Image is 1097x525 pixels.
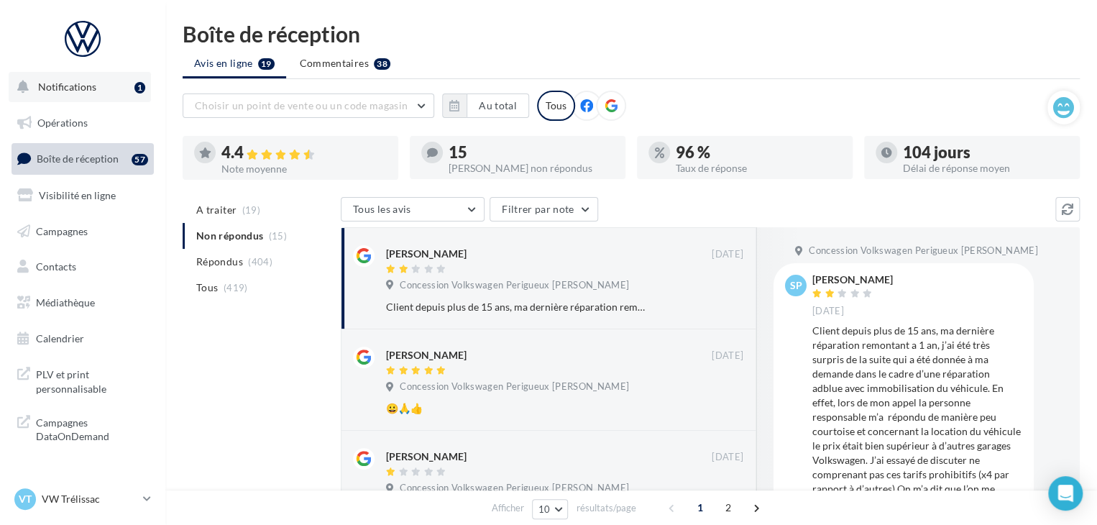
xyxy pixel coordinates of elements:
[353,203,411,215] span: Tous les avis
[903,145,1068,160] div: 104 jours
[36,332,84,344] span: Calendrier
[689,496,712,519] span: 1
[42,492,137,506] p: VW Trélissac
[242,204,260,216] span: (19)
[386,300,650,314] div: Client depuis plus de 15 ans, ma dernière réparation remontant a 1 an, j’ai été très surpris de l...
[467,93,529,118] button: Au total
[36,413,148,444] span: Campagnes DataOnDemand
[9,181,157,211] a: Visibilité en ligne
[12,485,154,513] a: VT VW Trélissac
[490,197,598,222] button: Filtrer par note
[449,145,614,160] div: 15
[38,81,96,93] span: Notifications
[374,58,390,70] div: 38
[537,91,575,121] div: Tous
[9,72,151,102] button: Notifications 1
[400,380,629,393] span: Concession Volkswagen Perigueux [PERSON_NAME]
[1048,476,1083,511] div: Open Intercom Messenger
[248,256,272,268] span: (404)
[676,163,841,173] div: Taux de réponse
[442,93,529,118] button: Au total
[903,163,1068,173] div: Délai de réponse moyen
[300,56,369,70] span: Commentaires
[400,279,629,292] span: Concession Volkswagen Perigueux [PERSON_NAME]
[576,501,635,515] span: résultats/page
[532,499,569,519] button: 10
[36,224,88,237] span: Campagnes
[9,407,157,449] a: Campagnes DataOnDemand
[9,143,157,174] a: Boîte de réception57
[39,189,116,201] span: Visibilité en ligne
[37,117,88,129] span: Opérations
[812,305,844,318] span: [DATE]
[712,248,743,261] span: [DATE]
[386,247,467,261] div: [PERSON_NAME]
[132,154,148,165] div: 57
[717,496,740,519] span: 2
[196,203,237,217] span: A traiter
[221,164,387,174] div: Note moyenne
[183,93,434,118] button: Choisir un point de vente ou un code magasin
[676,145,841,160] div: 96 %
[36,296,95,309] span: Médiathèque
[196,280,218,295] span: Tous
[9,108,157,138] a: Opérations
[37,152,119,165] span: Boîte de réception
[812,275,893,285] div: [PERSON_NAME]
[134,82,145,93] div: 1
[224,282,248,293] span: (419)
[341,197,485,222] button: Tous les avis
[19,492,32,506] span: VT
[196,255,243,269] span: Répondus
[183,23,1080,45] div: Boîte de réception
[449,163,614,173] div: [PERSON_NAME] non répondus
[9,359,157,401] a: PLV et print personnalisable
[9,324,157,354] a: Calendrier
[195,99,408,111] span: Choisir un point de vente ou un code magasin
[492,501,524,515] span: Afficher
[36,260,76,273] span: Contacts
[386,449,467,464] div: [PERSON_NAME]
[712,451,743,464] span: [DATE]
[712,350,743,362] span: [DATE]
[9,252,157,282] a: Contacts
[386,348,467,362] div: [PERSON_NAME]
[9,216,157,247] a: Campagnes
[9,288,157,318] a: Médiathèque
[790,278,802,293] span: sp
[538,503,551,515] span: 10
[386,401,650,416] div: 😀🙏👍
[809,245,1038,257] span: Concession Volkswagen Perigueux [PERSON_NAME]
[221,145,387,161] div: 4.4
[400,482,629,495] span: Concession Volkswagen Perigueux [PERSON_NAME]
[36,365,148,396] span: PLV et print personnalisable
